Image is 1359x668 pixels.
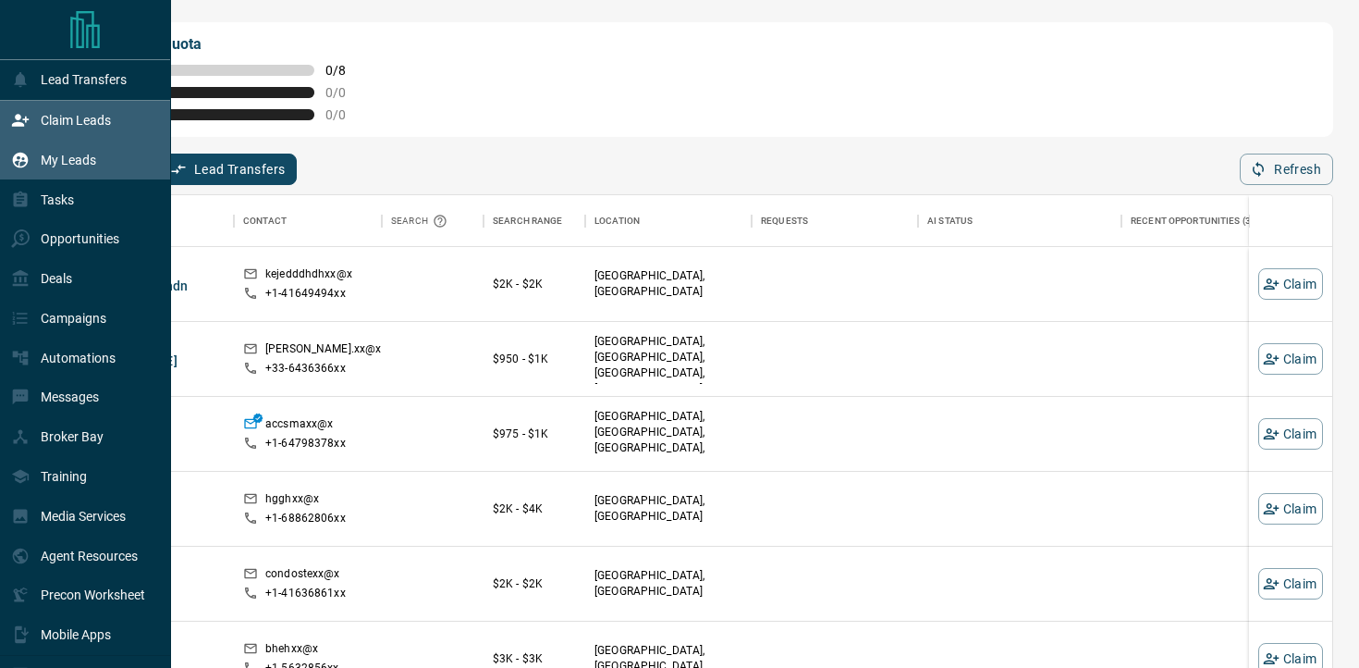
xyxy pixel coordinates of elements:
button: Lead Transfers [160,154,298,185]
div: Requests [761,195,808,247]
button: Claim [1258,343,1323,375]
span: 0 / 0 [325,85,366,100]
p: My Daily Quota [100,33,366,56]
p: +1- 68862806xx [265,511,346,526]
div: AI Status [918,195,1121,247]
p: condostexx@x [265,566,340,586]
span: 0 / 0 [325,107,366,122]
div: Location [594,195,640,247]
div: Recent Opportunities (30d) [1121,195,1306,247]
div: Search [391,195,452,247]
div: Location [585,195,752,247]
p: hgghxx@x [265,491,319,511]
div: Contact [243,195,287,247]
p: kejedddhdhxx@x [265,266,352,286]
p: $950 - $1K [493,351,576,367]
button: Claim [1258,268,1323,300]
p: +1- 64798378xx [265,436,346,452]
p: East End [594,409,742,473]
p: bhehxx@x [265,641,318,661]
p: $2K - $4K [493,501,576,517]
button: Claim [1258,493,1323,525]
p: accsmaxx@x [265,416,333,436]
p: [GEOGRAPHIC_DATA], [GEOGRAPHIC_DATA] [594,568,742,600]
div: AI Status [927,195,973,247]
div: Requests [752,195,918,247]
div: Recent Opportunities (30d) [1131,195,1267,247]
p: $975 - $1K [493,426,576,442]
div: Search Range [493,195,563,247]
div: Name [67,195,234,247]
p: [GEOGRAPHIC_DATA], [GEOGRAPHIC_DATA] [594,493,742,525]
p: $2K - $2K [493,276,576,292]
p: [PERSON_NAME].xx@x [265,341,381,361]
p: $3K - $3K [493,650,576,667]
p: $2K - $2K [493,575,576,592]
button: Refresh [1240,154,1333,185]
button: Claim [1258,418,1323,450]
div: Search Range [484,195,585,247]
p: [GEOGRAPHIC_DATA], [GEOGRAPHIC_DATA] [594,268,742,300]
p: [GEOGRAPHIC_DATA], [GEOGRAPHIC_DATA], [GEOGRAPHIC_DATA], [GEOGRAPHIC_DATA] [594,334,742,398]
div: Contact [234,195,382,247]
p: +1- 41636861xx [265,586,346,601]
span: 0 / 8 [325,63,366,78]
button: Claim [1258,568,1323,600]
p: +33- 6436366xx [265,361,346,377]
p: +1- 41649494xx [265,286,346,302]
